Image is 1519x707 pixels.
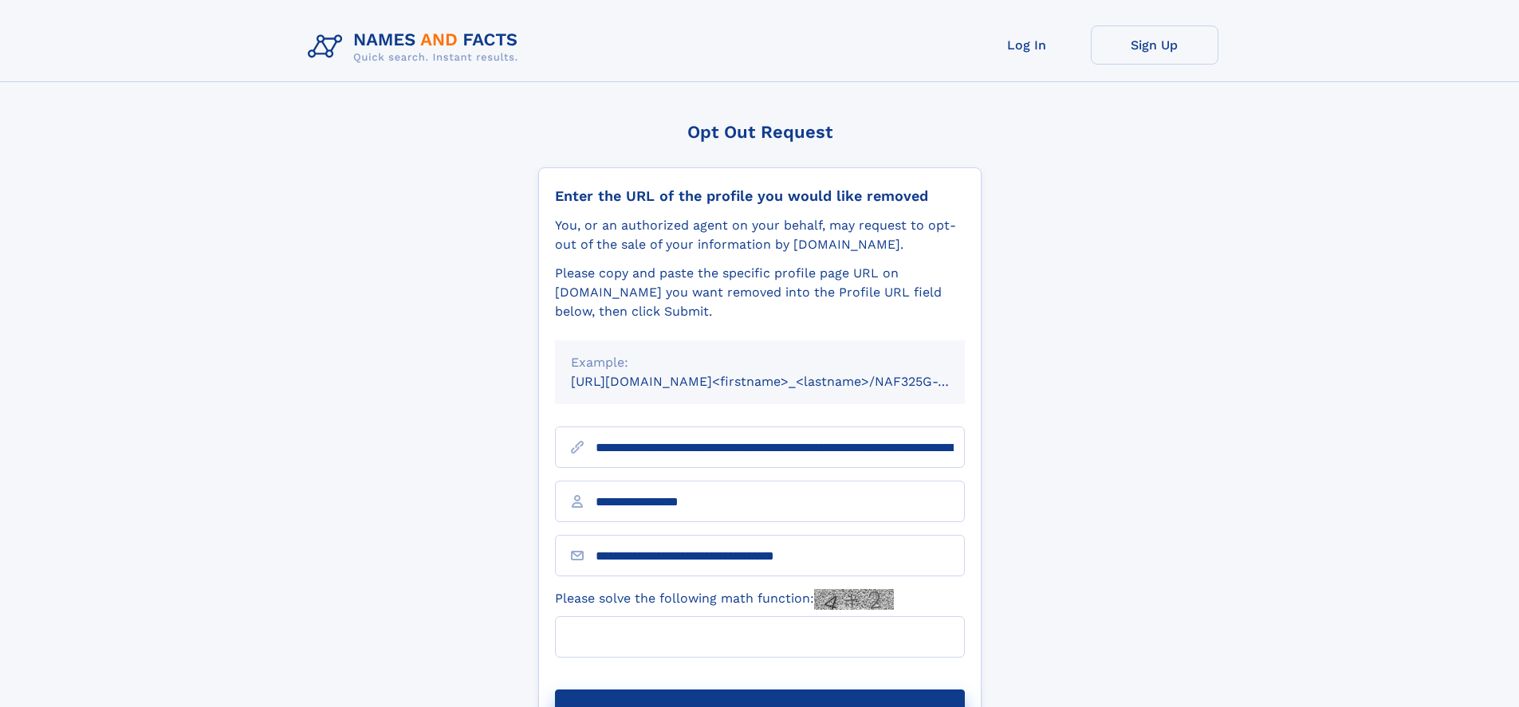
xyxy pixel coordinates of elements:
[571,374,995,389] small: [URL][DOMAIN_NAME]<firstname>_<lastname>/NAF325G-xxxxxxxx
[571,353,949,372] div: Example:
[555,187,965,205] div: Enter the URL of the profile you would like removed
[963,26,1091,65] a: Log In
[555,216,965,254] div: You, or an authorized agent on your behalf, may request to opt-out of the sale of your informatio...
[555,264,965,321] div: Please copy and paste the specific profile page URL on [DOMAIN_NAME] you want removed into the Pr...
[1091,26,1218,65] a: Sign Up
[538,122,982,142] div: Opt Out Request
[301,26,531,69] img: Logo Names and Facts
[555,589,894,610] label: Please solve the following math function:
